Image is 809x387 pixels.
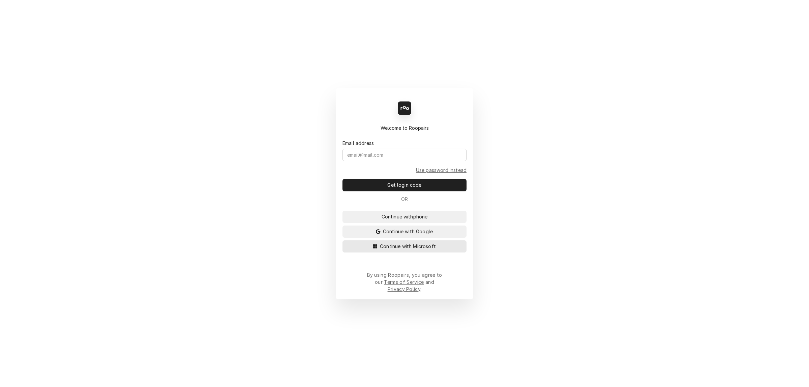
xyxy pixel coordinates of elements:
div: By using Roopairs, you agree to our and . [367,271,442,293]
input: email@mail.com [342,149,467,161]
label: Email address [342,140,374,147]
button: Get login code [342,179,467,191]
span: Get login code [386,181,423,188]
div: Or [342,196,467,203]
div: Welcome to Roopairs [342,124,467,131]
a: Privacy Policy [388,286,420,292]
span: Continue with Google [382,228,434,235]
span: Continue with Microsoft [379,243,437,250]
button: Continue withphone [342,211,467,223]
span: Continue with phone [380,213,429,220]
a: Terms of Service [384,279,424,285]
button: Continue with Google [342,226,467,238]
a: Go to Email and password form [416,167,467,174]
button: Continue with Microsoft [342,240,467,252]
